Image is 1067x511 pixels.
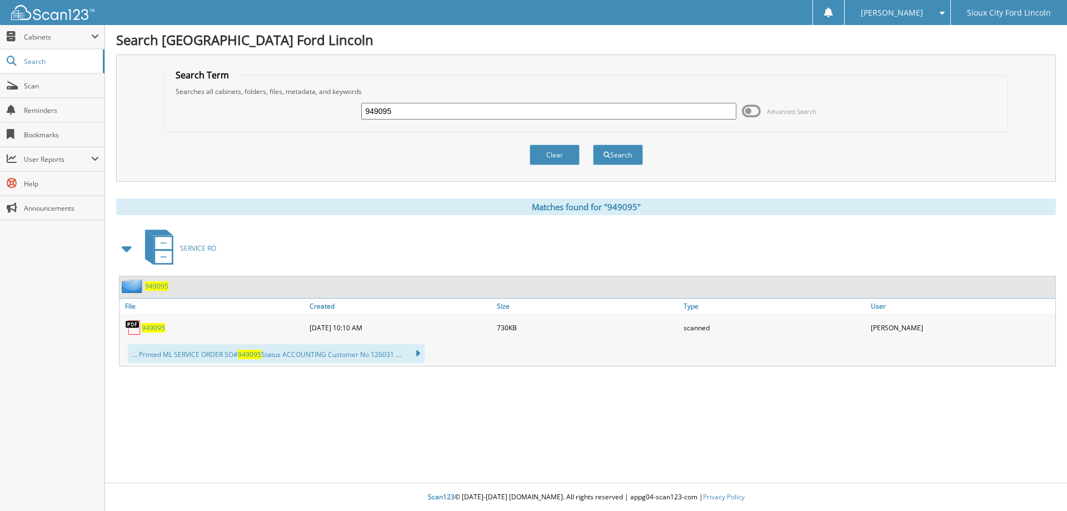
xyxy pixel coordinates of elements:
[868,316,1055,339] div: [PERSON_NAME]
[681,316,868,339] div: scanned
[767,107,816,116] span: Advanced Search
[138,226,216,270] a: SERVICE RO
[105,484,1067,511] div: © [DATE]-[DATE] [DOMAIN_NAME]. All rights reserved | appg04-scan123-com |
[116,31,1056,49] h1: Search [GEOGRAPHIC_DATA] Ford Lincoln
[142,323,165,333] a: 949095
[428,492,455,502] span: Scan123
[119,299,307,314] a: File
[24,57,97,66] span: Search
[24,130,99,140] span: Bookmarks
[494,316,681,339] div: 730KB
[681,299,868,314] a: Type
[170,87,1003,96] div: Searches all cabinets, folders, files, metadata, and keywords
[24,204,99,213] span: Announcements
[116,199,1056,215] div: Matches found for "949095"
[703,492,745,502] a: Privacy Policy
[307,316,494,339] div: [DATE] 10:10 AM
[11,5,94,20] img: scan123-logo-white.svg
[861,9,923,16] span: [PERSON_NAME]
[24,81,99,91] span: Scan
[24,155,91,164] span: User Reports
[967,9,1051,16] span: Sioux City Ford Lincoln
[180,244,216,253] span: SERVICE RO
[593,145,643,165] button: Search
[170,69,235,81] legend: Search Term
[1011,458,1067,511] iframe: Chat Widget
[307,299,494,314] a: Created
[868,299,1055,314] a: User
[122,279,145,293] img: folder2.png
[145,281,168,291] a: 949095
[128,344,425,363] div: ... Printed ML SERVICE ORDER SO# Status ACCOUNTING Customer No 126031 ....
[530,145,580,165] button: Clear
[494,299,681,314] a: Size
[24,179,99,188] span: Help
[125,319,142,336] img: PDF.png
[238,350,261,359] span: 949095
[24,32,91,42] span: Cabinets
[24,106,99,115] span: Reminders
